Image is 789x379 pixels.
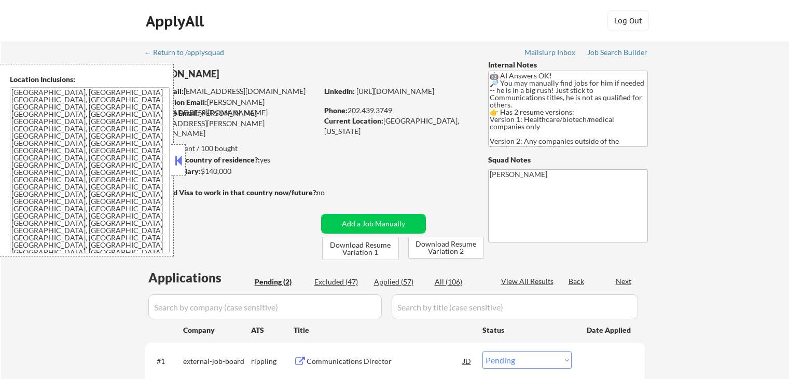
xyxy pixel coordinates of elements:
input: Search by title (case sensitive) [392,294,638,319]
div: Communications Director [307,356,463,367]
div: Date Applied [587,325,632,335]
div: Title [294,325,473,335]
div: JD [462,351,473,370]
div: [PERSON_NAME][EMAIL_ADDRESS][DOMAIN_NAME] [146,97,317,117]
a: Mailslurp Inbox [524,48,576,59]
div: Next [616,276,632,287]
div: Job Search Builder [587,49,648,56]
div: #1 [157,356,175,367]
div: 56 sent / 100 bought [145,143,317,154]
div: rippling [251,356,294,367]
div: ← Return to /applysquad [144,49,234,56]
div: Squad Notes [488,155,648,165]
div: no [316,187,346,198]
div: [EMAIL_ADDRESS][DOMAIN_NAME] [146,86,317,97]
div: Company [183,325,251,335]
div: All (106) [435,277,487,287]
strong: Current Location: [324,116,383,125]
div: Excluded (47) [314,277,366,287]
div: ApplyAll [146,12,207,30]
div: yes [145,155,314,165]
button: Add a Job Manually [321,214,426,234]
button: Download Resume Variation 1 [322,237,399,260]
div: Mailslurp Inbox [524,49,576,56]
div: $140,000 [145,166,317,177]
strong: Will need Visa to work in that country now/future?: [145,188,318,197]
div: [GEOGRAPHIC_DATA], [US_STATE] [324,116,471,136]
div: Pending (2) [255,277,307,287]
div: ATS [251,325,294,335]
div: 202.439.3749 [324,105,471,116]
div: View All Results [501,276,557,287]
strong: LinkedIn: [324,87,355,96]
strong: Can work in country of residence?: [145,155,260,164]
a: [URL][DOMAIN_NAME] [356,87,434,96]
a: ← Return to /applysquad [144,48,234,59]
div: Location Inclusions: [10,74,170,85]
div: Status [482,320,572,339]
strong: Phone: [324,106,348,115]
div: [PERSON_NAME][EMAIL_ADDRESS][PERSON_NAME][DOMAIN_NAME] [145,108,317,139]
div: Applied (57) [374,277,426,287]
a: Job Search Builder [587,48,648,59]
div: Back [569,276,585,287]
input: Search by company (case sensitive) [148,294,382,319]
button: Log Out [607,10,649,31]
div: [PERSON_NAME] [145,67,358,80]
div: Internal Notes [488,60,648,70]
button: Download Resume Variation 2 [408,237,484,259]
div: external-job-board [183,356,251,367]
div: Applications [148,272,251,284]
